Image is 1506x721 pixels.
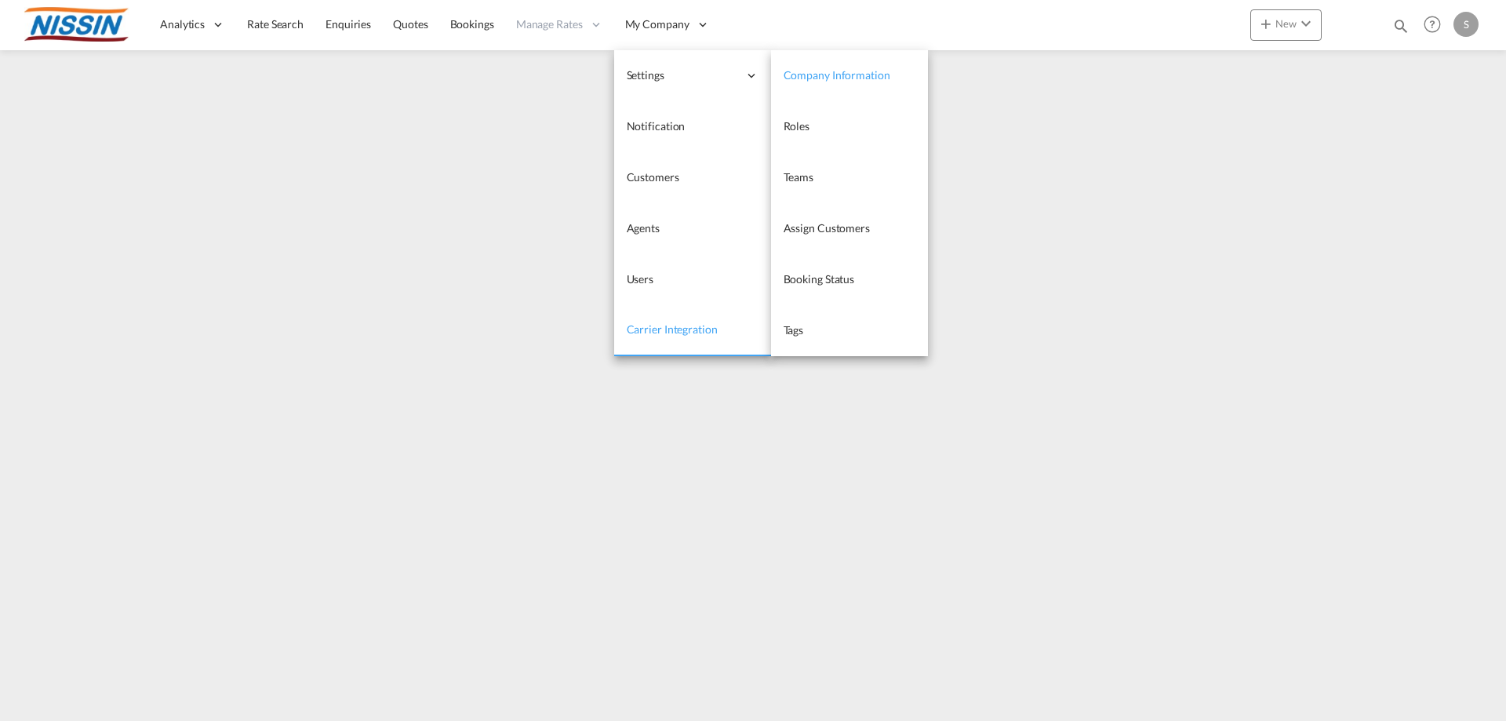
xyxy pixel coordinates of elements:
[771,254,928,305] a: Booking Status
[627,170,679,184] span: Customers
[614,203,771,254] a: Agents
[1250,9,1322,41] button: icon-plus 400-fgNewicon-chevron-down
[771,50,928,101] a: Company Information
[614,254,771,305] a: Users
[784,272,855,286] span: Booking Status
[784,170,814,184] span: Teams
[1257,14,1275,33] md-icon: icon-plus 400-fg
[1419,11,1453,39] div: Help
[627,272,654,286] span: Users
[1419,11,1446,38] span: Help
[627,221,660,235] span: Agents
[326,17,371,31] span: Enquiries
[784,323,804,337] span: Tags
[393,17,427,31] span: Quotes
[614,305,771,356] a: Carrier Integration
[627,322,718,336] span: Carrier Integration
[516,16,583,32] span: Manage Rates
[614,152,771,203] a: Customers
[771,203,928,254] a: Assign Customers
[784,68,890,82] span: Company Information
[627,119,686,133] span: Notification
[784,221,870,235] span: Assign Customers
[1392,17,1410,35] md-icon: icon-magnify
[771,101,928,152] a: Roles
[160,16,205,32] span: Analytics
[1392,17,1410,41] div: icon-magnify
[24,7,129,42] img: 485da9108dca11f0a63a77e390b9b49c.jpg
[1453,12,1479,37] div: S
[771,152,928,203] a: Teams
[625,16,689,32] span: My Company
[614,50,771,101] div: Settings
[627,67,738,83] span: Settings
[1297,14,1315,33] md-icon: icon-chevron-down
[450,17,494,31] span: Bookings
[784,119,810,133] span: Roles
[614,101,771,152] a: Notification
[247,17,304,31] span: Rate Search
[1257,17,1315,30] span: New
[771,305,928,356] a: Tags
